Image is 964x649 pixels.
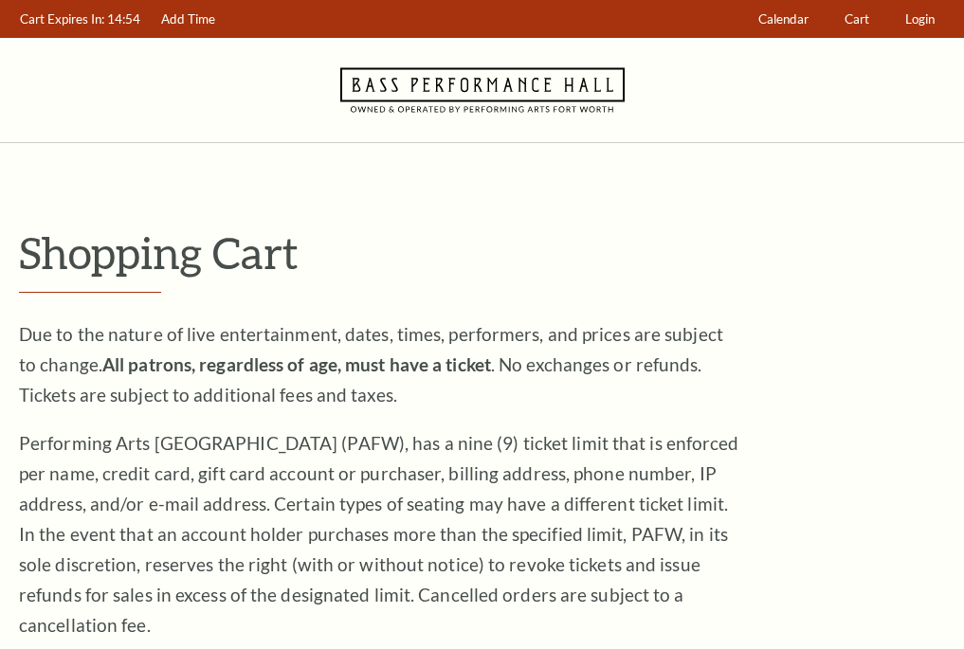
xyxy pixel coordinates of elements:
[19,323,723,406] span: Due to the nature of live entertainment, dates, times, performers, and prices are subject to chan...
[19,428,739,640] p: Performing Arts [GEOGRAPHIC_DATA] (PAFW), has a nine (9) ticket limit that is enforced per name, ...
[758,11,809,27] span: Calendar
[845,11,869,27] span: Cart
[836,1,879,38] a: Cart
[20,11,104,27] span: Cart Expires In:
[102,353,491,375] strong: All patrons, regardless of age, must have a ticket
[750,1,818,38] a: Calendar
[897,1,944,38] a: Login
[107,11,140,27] span: 14:54
[19,228,945,277] p: Shopping Cart
[905,11,935,27] span: Login
[153,1,225,38] a: Add Time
